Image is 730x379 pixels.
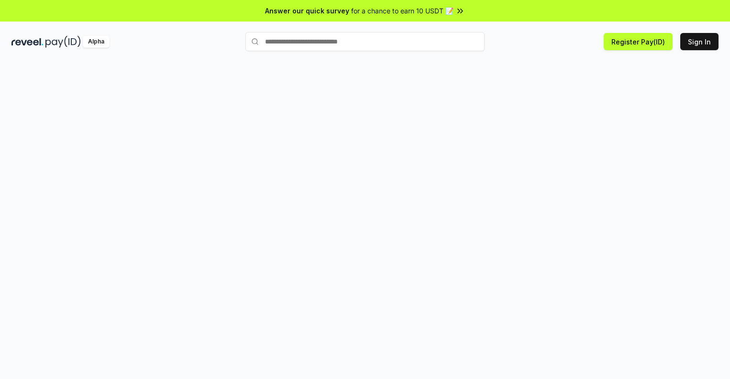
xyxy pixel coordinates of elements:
[265,6,349,16] span: Answer our quick survey
[680,33,719,50] button: Sign In
[11,36,44,48] img: reveel_dark
[45,36,81,48] img: pay_id
[604,33,673,50] button: Register Pay(ID)
[83,36,110,48] div: Alpha
[351,6,453,16] span: for a chance to earn 10 USDT 📝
